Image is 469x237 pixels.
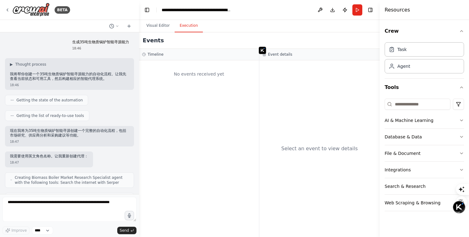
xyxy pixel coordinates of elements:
[117,227,136,234] button: Send
[397,63,410,69] div: Agent
[385,195,464,211] button: Web Scraping & Browsing
[385,22,464,40] button: Crew
[16,113,84,118] span: Getting the list of ready-to-use tools
[55,6,70,14] div: BETA
[120,228,129,233] span: Send
[10,160,88,165] div: 18:47
[385,145,464,161] button: File & Document
[10,128,129,138] p: 现在我将为35吨生物质锅炉智能寻源创建一个完整的自动化流程，包括市场研究、供应商分析和采购建议等功能。
[175,19,203,32] button: Execution
[11,228,27,233] span: Improve
[142,63,256,85] div: No events received yet
[124,22,134,30] button: Start a new chat
[10,72,129,81] p: 我将帮你创建一个35吨生物质锅炉智能寻源能力的自动化流程。让我先查看当前状态和可用工具，然后构建相应的智能代理系统。
[385,79,464,96] button: Tools
[72,46,129,51] div: 18:46
[148,52,163,57] h3: Timeline
[385,112,464,128] button: AI & Machine Learning
[385,6,410,14] h4: Resources
[15,62,46,67] span: Thought process
[10,154,88,159] p: 我需要使用英文角色名称。让我重新创建代理：
[268,52,292,57] h3: Event details
[107,22,122,30] button: Switch to previous chat
[10,139,129,144] div: 18:47
[125,211,134,220] button: Click to speak your automation idea
[385,162,464,178] button: Integrations
[281,145,358,152] div: Select an event to view details
[385,178,464,194] button: Search & Research
[143,6,151,14] button: Hide left sidebar
[385,40,464,78] div: Crew
[16,98,83,103] span: Getting the state of the automation
[162,7,231,13] nav: breadcrumb
[10,83,129,87] div: 18:46
[143,36,164,45] h2: Events
[10,62,13,67] span: ▶
[385,129,464,145] button: Database & Data
[12,3,50,17] img: Logo
[2,226,29,235] button: Improve
[10,62,46,67] button: ▶Thought process
[72,40,129,45] p: 生成35吨生物质锅炉智能寻源能力
[397,46,407,53] div: Task
[15,175,129,185] span: Creating Biomass Boiler Market Research Specialist agent with the following tools: Search the int...
[141,19,175,32] button: Visual Editor
[385,96,464,216] div: Tools
[366,6,375,14] button: Hide right sidebar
